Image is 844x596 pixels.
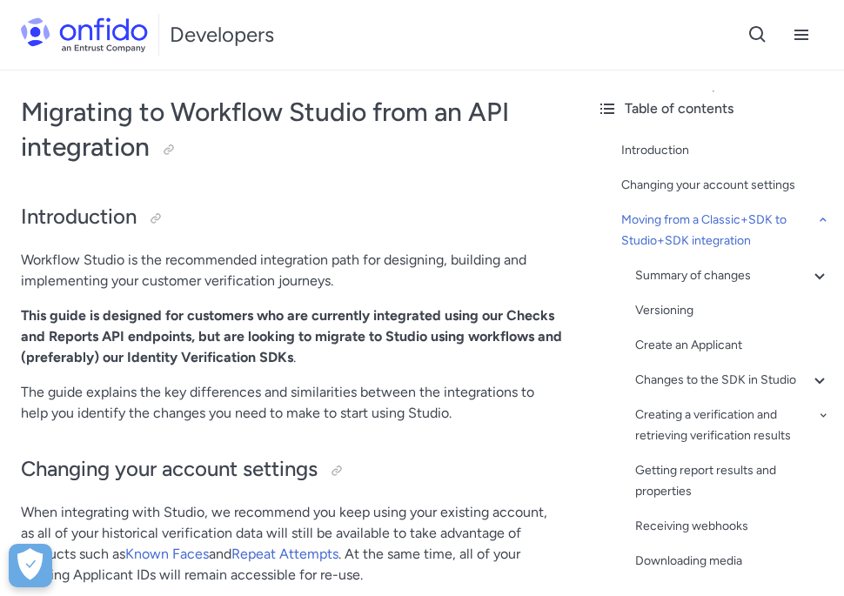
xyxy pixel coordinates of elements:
a: Downloading media [635,551,830,572]
button: Open search button [736,13,780,57]
a: Summary of changes [635,265,830,286]
a: Introduction [621,140,830,161]
a: Repeat Attempts [231,546,338,562]
p: . [21,305,562,368]
a: Changes to the SDK in Studio [635,370,830,391]
div: Table of contents [597,98,830,119]
p: When integrating with Studio, we recommend you keep using your existing account, as all of your h... [21,502,562,586]
a: Getting report results and properties [635,460,830,502]
a: Create an Applicant [635,335,830,356]
strong: This guide is designed for customers who are currently integrated using our Checks and Reports AP... [21,307,562,365]
a: Versioning [635,300,830,321]
svg: Open navigation menu button [791,24,812,45]
button: Open navigation menu button [780,13,823,57]
a: Receiving webhooks [635,516,830,537]
h2: Changing your account settings [21,455,562,485]
h2: Introduction [21,203,562,232]
h1: Developers [170,21,274,49]
a: Moving from a Classic+SDK to Studio+SDK integration [621,210,830,251]
img: Onfido Logo [21,17,148,52]
svg: Open search button [747,24,768,45]
button: Ouvrir le centre de préférences [9,544,52,587]
p: Workflow Studio is the recommended integration path for designing, building and implementing your... [21,250,562,291]
a: Creating a verification and retrieving verification results [635,405,830,446]
div: Préférences de cookies [9,544,52,587]
h1: Migrating to Workflow Studio from an API integration [21,95,562,164]
a: Known Faces [125,546,209,562]
a: Changing your account settings [621,175,830,196]
p: The guide explains the key differences and similarities between the integrations to help you iden... [21,382,562,424]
